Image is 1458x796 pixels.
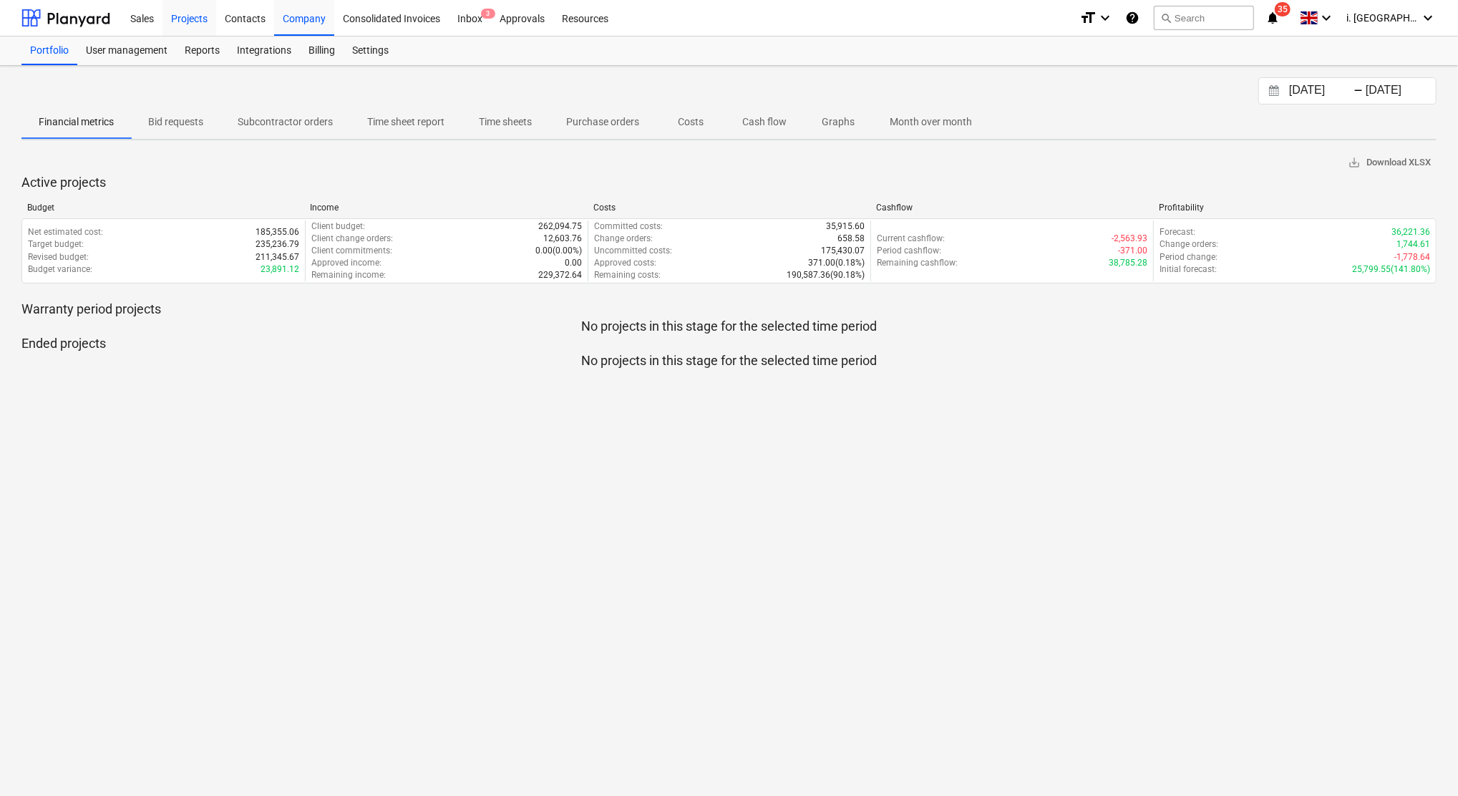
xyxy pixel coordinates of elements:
p: 190,587.36 ( 90.18% ) [787,269,865,281]
div: Cashflow [876,203,1147,213]
div: Profitability [1160,203,1431,213]
p: Change orders : [594,233,653,245]
p: Period change : [1160,251,1218,263]
p: Target budget : [28,238,84,251]
p: -1,778.64 [1394,251,1430,263]
a: Settings [344,37,397,65]
p: Remaining income : [311,269,386,281]
p: Subcontractor orders [238,115,333,130]
p: Cash flow [742,115,787,130]
a: Portfolio [21,37,77,65]
p: 185,355.06 [256,226,299,238]
p: Net estimated cost : [28,226,103,238]
p: No projects in this stage for the selected time period [21,318,1437,335]
p: Financial metrics [39,115,114,130]
span: 3 [481,9,495,19]
span: Download XLSX [1348,155,1431,171]
p: Forecast : [1160,226,1195,238]
p: Time sheets [479,115,532,130]
p: Client budget : [311,220,365,233]
p: 35,915.60 [826,220,865,233]
p: Bid requests [148,115,203,130]
p: Client change orders : [311,233,393,245]
p: No projects in this stage for the selected time period [21,352,1437,369]
p: Ended projects [21,335,1437,352]
p: -2,563.93 [1112,233,1147,245]
p: Approved income : [311,257,381,269]
p: 1,744.61 [1396,238,1430,251]
p: 23,891.12 [261,263,299,276]
p: Remaining cashflow : [877,257,958,269]
p: 0.00 ( 0.00% ) [535,245,582,257]
p: Purchase orders [566,115,639,130]
p: 211,345.67 [256,251,299,263]
span: save_alt [1348,156,1361,169]
p: Costs [674,115,708,130]
p: Month over month [890,115,972,130]
div: - [1353,87,1363,95]
p: Period cashflow : [877,245,941,257]
p: 36,221.36 [1391,226,1430,238]
p: Time sheet report [367,115,444,130]
p: Change orders : [1160,238,1218,251]
div: Income [310,203,581,213]
p: 229,372.64 [538,269,582,281]
p: 12,603.76 [543,233,582,245]
p: Remaining costs : [594,269,661,281]
p: 235,236.79 [256,238,299,251]
p: 0.00 [565,257,582,269]
p: Revised budget : [28,251,89,263]
p: 38,785.28 [1109,257,1147,269]
button: Download XLSX [1342,152,1437,174]
p: Initial forecast : [1160,263,1217,276]
p: -371.00 [1118,245,1147,257]
input: End Date [1363,81,1436,101]
p: Committed costs : [594,220,663,233]
p: 371.00 ( 0.18% ) [808,257,865,269]
p: Approved costs : [594,257,656,269]
p: Budget variance : [28,263,92,276]
a: Billing [300,37,344,65]
a: Reports [176,37,228,65]
p: 25,799.55 ( 141.80% ) [1352,263,1430,276]
p: Active projects [21,174,1437,191]
p: 175,430.07 [821,245,865,257]
p: Client commitments : [311,245,392,257]
div: Costs [593,203,865,213]
p: Uncommitted costs : [594,245,672,257]
button: Interact with the calendar and add the check-in date for your trip. [1262,83,1286,99]
p: Warranty period projects [21,301,1437,318]
p: 262,094.75 [538,220,582,233]
p: Graphs [821,115,855,130]
input: Start Date [1286,81,1359,101]
div: Budget [27,203,298,213]
a: Integrations [228,37,300,65]
a: User management [77,37,176,65]
p: Current cashflow : [877,233,945,245]
p: 658.58 [837,233,865,245]
iframe: Chat Widget [1386,727,1458,796]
